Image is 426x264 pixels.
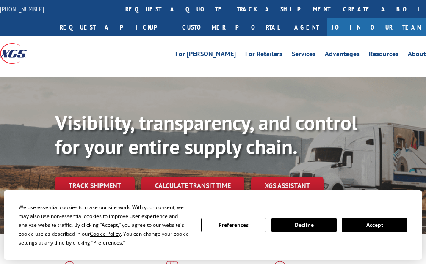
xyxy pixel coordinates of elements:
a: Track shipment [55,177,135,194]
a: Join Our Team [327,18,426,36]
button: Decline [271,218,337,232]
a: Request a pickup [53,18,176,36]
a: For [PERSON_NAME] [175,51,236,60]
a: Calculate transit time [141,177,244,195]
button: Accept [342,218,407,232]
a: Advantages [325,51,360,60]
button: Preferences [201,218,266,232]
div: We use essential cookies to make our site work. With your consent, we may also use non-essential ... [19,203,191,247]
a: Agent [286,18,327,36]
a: Services [292,51,315,60]
a: About [408,51,426,60]
a: Resources [369,51,398,60]
div: Cookie Consent Prompt [4,190,422,260]
a: Customer Portal [176,18,286,36]
span: Cookie Policy [90,230,121,237]
a: For Retailers [245,51,282,60]
b: Visibility, transparency, and control for your entire supply chain. [55,109,357,160]
a: XGS ASSISTANT [251,177,324,195]
span: Preferences [93,239,122,246]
